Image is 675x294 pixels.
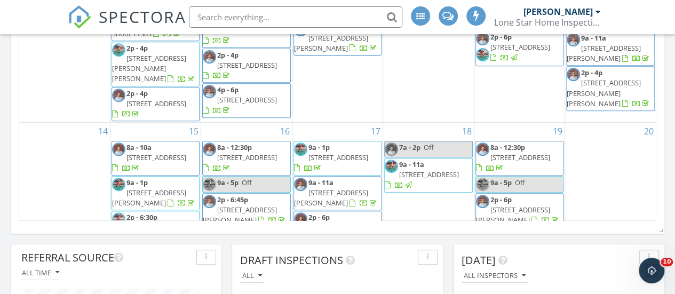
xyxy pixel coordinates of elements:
[203,142,277,172] a: 8a - 12:30p [STREET_ADDRESS]
[203,50,277,80] a: 2p - 4p [STREET_ADDRESS]
[278,123,292,140] a: Go to September 16, 2025
[490,153,550,162] span: [STREET_ADDRESS]
[112,142,125,156] img: 20221206143856631.png
[642,123,656,140] a: Go to September 20, 2025
[96,123,110,140] a: Go to September 14, 2025
[112,142,186,172] a: 8a - 10a [STREET_ADDRESS]
[639,258,664,283] iframe: Intercom live chat
[476,195,560,225] a: 2p - 6p [STREET_ADDRESS][PERSON_NAME]
[475,193,563,228] a: 2p - 6p [STREET_ADDRESS][PERSON_NAME]
[462,269,528,283] button: All Inspectors
[490,42,550,52] span: [STREET_ADDRESS]
[112,89,125,102] img: 20221206143856631.png
[217,85,239,94] span: 4p - 6p
[308,142,330,152] span: 9a - 1p
[203,205,277,225] span: [STREET_ADDRESS][PERSON_NAME]
[110,123,201,282] td: Go to September 15, 2025
[475,30,563,66] a: 2p - 6p [STREET_ADDRESS]
[490,195,512,204] span: 2p - 6p
[581,33,606,43] span: 9a - 11a
[112,178,196,208] a: 9a - 1p [STREET_ADDRESS][PERSON_NAME]
[217,142,252,152] span: 8a - 12:30p
[126,212,157,222] span: 2p - 6:30p
[112,188,186,208] span: [STREET_ADDRESS][PERSON_NAME]
[661,258,673,266] span: 10
[384,158,472,193] a: 9a - 11a [STREET_ADDRESS]
[566,66,655,111] a: 2p - 4p [STREET_ADDRESS][PERSON_NAME][PERSON_NAME]
[217,95,277,105] span: [STREET_ADDRESS]
[112,141,200,176] a: 8a - 10a [STREET_ADDRESS]
[474,123,565,282] td: Go to September 19, 2025
[293,141,382,176] a: 9a - 1p [STREET_ADDRESS]
[399,170,459,179] span: [STREET_ADDRESS]
[99,5,186,28] span: SPECTORA
[476,142,489,156] img: 20221206143856631.png
[490,32,550,62] a: 2p - 6p [STREET_ADDRESS]
[203,142,216,156] img: 20221206143856631.png
[203,85,216,98] img: 20221206143856631.png
[112,211,200,245] a: 2p - 6:30p
[490,32,512,42] span: 2p - 6p
[476,32,489,45] img: 20221206143856631.png
[126,142,152,152] span: 8a - 10a
[293,21,382,56] a: 2p - 4p [STREET_ADDRESS][PERSON_NAME]
[217,178,239,187] span: 9a - 5p
[581,68,602,77] span: 2p - 4p
[22,269,59,276] div: All time
[294,212,376,242] a: 2p - 6p
[476,178,489,191] img: img_0541.jpeg
[565,123,656,282] td: Go to September 20, 2025
[460,123,474,140] a: Go to September 18, 2025
[476,205,550,225] span: [STREET_ADDRESS][PERSON_NAME]
[217,60,277,70] span: [STREET_ADDRESS]
[383,123,474,282] td: Go to September 18, 2025
[202,141,290,176] a: 8a - 12:30p [STREET_ADDRESS]
[242,272,262,280] div: All
[112,53,186,83] span: [STREET_ADDRESS][PERSON_NAME][PERSON_NAME]
[112,43,196,84] a: 2p - 4p [STREET_ADDRESS][PERSON_NAME][PERSON_NAME]
[490,178,512,187] span: 9a - 5p
[476,195,489,208] img: 20221206143856631.png
[294,33,368,53] span: [STREET_ADDRESS][PERSON_NAME]
[399,160,424,169] span: 9a - 11a
[112,212,125,226] img: img_0541.jpeg
[293,211,382,245] a: 2p - 6p
[476,142,550,172] a: 8a - 12:30p [STREET_ADDRESS]
[294,188,368,208] span: [STREET_ADDRESS][PERSON_NAME]
[126,178,148,187] span: 9a - 1p
[21,250,192,266] div: Referral Source
[68,14,186,37] a: SPECTORA
[126,89,148,98] span: 2p - 4p
[189,6,402,28] input: Search everything...
[202,193,290,228] a: 2p - 6:45p [STREET_ADDRESS][PERSON_NAME]
[294,212,307,226] img: 20221206143856631.png
[202,49,290,83] a: 2p - 4p [STREET_ADDRESS]
[217,153,277,162] span: [STREET_ADDRESS]
[523,6,593,17] div: [PERSON_NAME]
[242,178,252,187] span: Off
[399,142,420,152] span: 7a - 2p
[515,178,525,187] span: Off
[126,99,186,108] span: [STREET_ADDRESS]
[112,89,186,118] a: 2p - 4p [STREET_ADDRESS]
[292,123,383,282] td: Go to September 17, 2025
[567,33,580,46] img: 20221206143856631.png
[308,153,368,162] span: [STREET_ADDRESS]
[567,68,651,108] a: 2p - 4p [STREET_ADDRESS][PERSON_NAME][PERSON_NAME]
[385,160,398,173] img: img_0541.jpeg
[201,123,292,282] td: Go to September 16, 2025
[294,178,307,191] img: 20221206143856631.png
[294,142,307,156] img: img_0541.jpeg
[240,269,264,283] button: All
[217,50,239,60] span: 2p - 4p
[566,31,655,66] a: 9a - 11a [STREET_ADDRESS][PERSON_NAME]
[294,23,378,53] a: 2p - 4p [STREET_ADDRESS][PERSON_NAME]
[424,142,434,152] span: Off
[203,85,277,115] a: 4p - 6p [STREET_ADDRESS]
[203,15,277,45] a: 10a - 2p [STREET_ADDRESS]
[567,68,580,81] img: 20221206143856631.png
[112,87,200,122] a: 2p - 4p [STREET_ADDRESS]
[294,142,368,172] a: 9a - 1p [STREET_ADDRESS]
[126,43,148,53] span: 2p - 4p
[462,253,496,267] span: [DATE]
